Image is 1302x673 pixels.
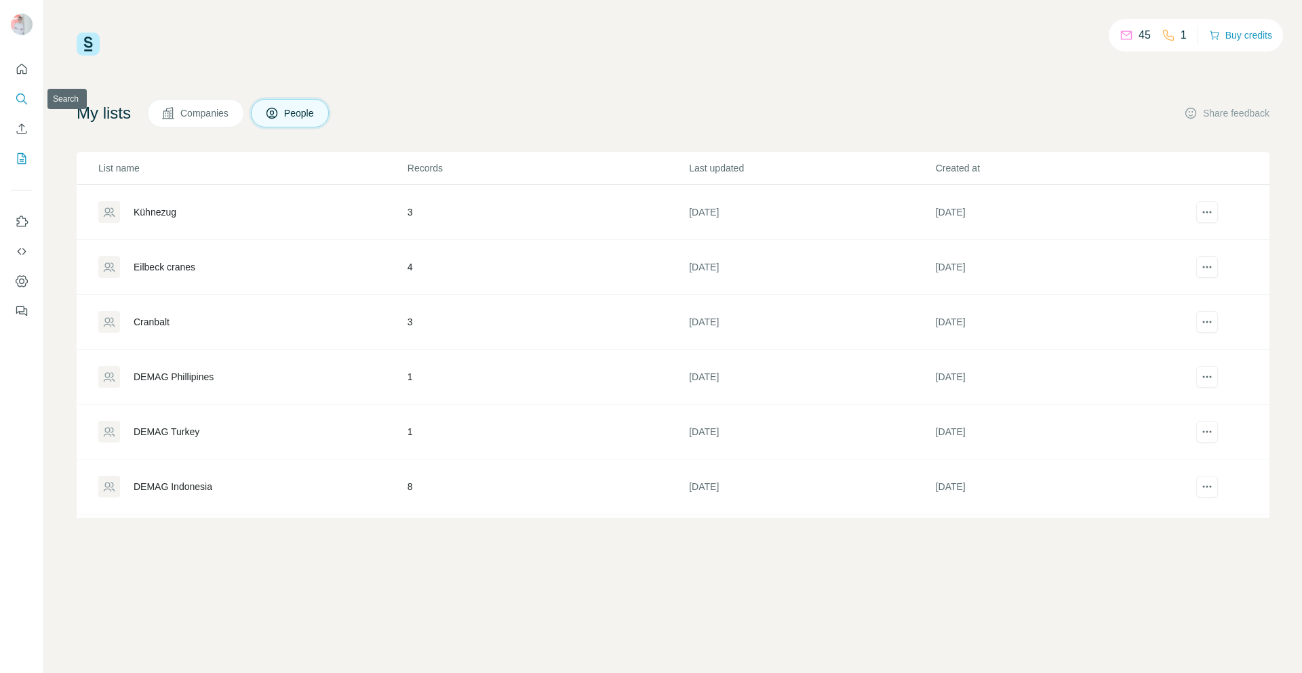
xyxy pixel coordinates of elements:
[1196,421,1218,443] button: actions
[688,240,934,295] td: [DATE]
[935,295,1181,350] td: [DATE]
[1196,201,1218,223] button: actions
[284,106,315,120] span: People
[688,295,934,350] td: [DATE]
[935,405,1181,460] td: [DATE]
[134,480,212,493] div: DEMAG Indonesia
[134,315,170,329] div: Cranbalt
[77,33,100,56] img: Surfe Logo
[935,350,1181,405] td: [DATE]
[688,350,934,405] td: [DATE]
[935,185,1181,240] td: [DATE]
[936,161,1181,175] p: Created at
[935,460,1181,514] td: [DATE]
[134,425,199,439] div: DEMAG Turkey
[11,209,33,234] button: Use Surfe on LinkedIn
[688,460,934,514] td: [DATE]
[1196,256,1218,278] button: actions
[11,146,33,171] button: My lists
[935,240,1181,295] td: [DATE]
[1184,106,1269,120] button: Share feedback
[407,295,688,350] td: 3
[11,14,33,35] img: Avatar
[134,260,195,274] div: Eilbeck cranes
[688,514,934,569] td: [DATE]
[1196,311,1218,333] button: actions
[407,460,688,514] td: 8
[408,161,688,175] p: Records
[407,514,688,569] td: 7
[134,370,214,384] div: DEMAG Phillipines
[11,117,33,141] button: Enrich CSV
[1196,366,1218,388] button: actions
[688,405,934,460] td: [DATE]
[77,102,131,124] h4: My lists
[11,239,33,264] button: Use Surfe API
[11,299,33,323] button: Feedback
[134,205,176,219] div: Kühnezug
[935,514,1181,569] td: [DATE]
[1196,476,1218,497] button: actions
[407,240,688,295] td: 4
[407,185,688,240] td: 3
[407,350,688,405] td: 1
[1181,27,1187,43] p: 1
[1209,26,1272,45] button: Buy credits
[180,106,230,120] span: Companies
[98,161,406,175] p: List name
[407,405,688,460] td: 1
[688,185,934,240] td: [DATE]
[1139,27,1151,43] p: 45
[11,57,33,81] button: Quick start
[689,161,934,175] p: Last updated
[11,87,33,111] button: Search
[11,269,33,293] button: Dashboard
